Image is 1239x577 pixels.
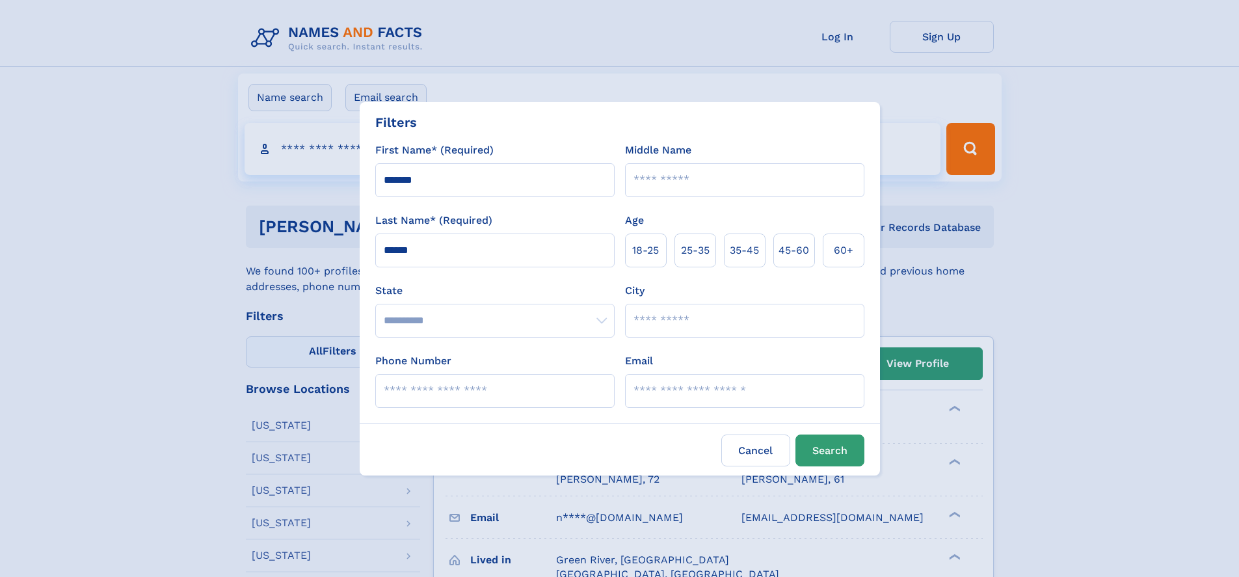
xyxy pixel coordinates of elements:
[834,243,853,258] span: 60+
[625,353,653,369] label: Email
[375,353,451,369] label: Phone Number
[721,435,790,466] label: Cancel
[375,213,492,228] label: Last Name* (Required)
[795,435,864,466] button: Search
[730,243,759,258] span: 35‑45
[625,142,691,158] label: Middle Name
[632,243,659,258] span: 18‑25
[779,243,809,258] span: 45‑60
[375,113,417,132] div: Filters
[625,283,645,299] label: City
[375,283,615,299] label: State
[681,243,710,258] span: 25‑35
[375,142,494,158] label: First Name* (Required)
[625,213,644,228] label: Age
